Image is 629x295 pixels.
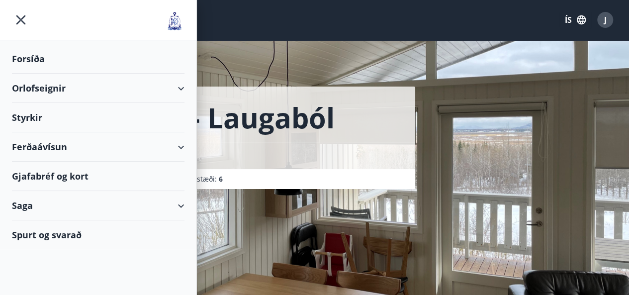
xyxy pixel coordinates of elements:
[12,132,184,162] div: Ferðaávísun
[12,11,30,29] button: menu
[12,44,184,74] div: Forsíða
[12,103,184,132] div: Styrkir
[12,162,184,191] div: Gjafabréf og kort
[165,11,184,31] img: union_logo
[12,191,184,220] div: Saga
[12,74,184,103] div: Orlofseignir
[559,11,591,29] button: ÍS
[179,174,223,184] span: Svefnstæði :
[12,220,184,249] div: Spurt og svarað
[593,8,617,32] button: J
[604,14,607,25] span: J
[219,174,223,184] span: 6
